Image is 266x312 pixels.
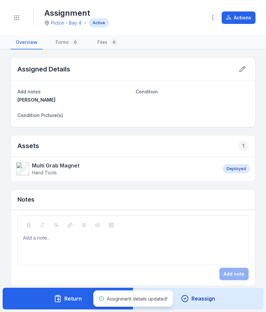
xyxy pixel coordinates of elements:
[3,288,133,309] button: Return
[110,38,118,46] div: 0
[92,36,123,49] a: Files0
[11,11,23,24] button: Toggle navigation
[51,36,84,49] a: Forms0
[44,8,109,18] h1: Assignment
[133,288,264,309] button: Reassign
[17,65,70,74] h2: Assigned Details
[89,18,109,28] div: Active
[223,164,250,173] div: Deployed
[136,89,158,94] span: Condition
[17,97,55,103] span: [PERSON_NAME]
[17,112,63,118] span: Condition Picture(s)
[32,162,79,169] strong: Multi Grab Magnet
[51,20,81,26] a: Picton - Bay 4
[17,195,34,204] h3: Notes
[71,38,79,46] div: 0
[238,141,249,151] div: 1
[11,36,43,49] a: Overview
[32,170,57,175] span: Hand Tools
[17,89,41,94] span: Add notes
[222,11,255,24] button: Actions
[107,296,167,302] span: Assignment details updated!
[16,162,216,176] a: Multi Grab MagnetHand Tools
[17,141,249,151] h2: Assets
